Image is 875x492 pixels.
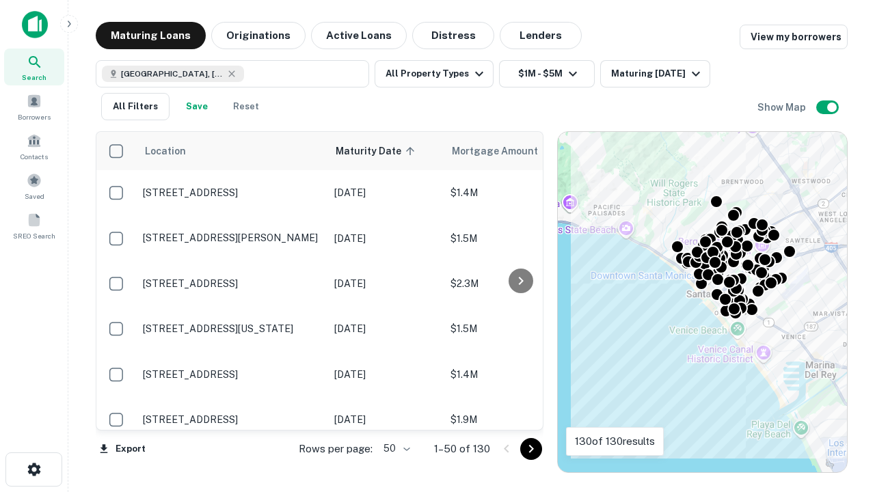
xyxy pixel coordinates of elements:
button: $1M - $5M [499,60,595,87]
button: Export [96,439,149,459]
span: Contacts [21,151,48,162]
p: $1.4M [450,185,587,200]
div: 50 [378,439,412,459]
a: View my borrowers [740,25,848,49]
span: SREO Search [13,230,55,241]
button: Active Loans [311,22,407,49]
p: [STREET_ADDRESS] [143,368,321,381]
p: 1–50 of 130 [434,441,490,457]
img: capitalize-icon.png [22,11,48,38]
span: Location [144,143,186,159]
p: 130 of 130 results [575,433,655,450]
p: [STREET_ADDRESS][PERSON_NAME] [143,232,321,244]
p: [DATE] [334,276,437,291]
p: [DATE] [334,185,437,200]
p: $1.9M [450,412,587,427]
a: Contacts [4,128,64,165]
button: Reset [224,93,268,120]
button: Save your search to get updates of matches that match your search criteria. [175,93,219,120]
p: $1.5M [450,231,587,246]
button: Lenders [500,22,582,49]
div: 0 0 [558,132,847,472]
button: All Property Types [375,60,494,87]
span: Search [22,72,46,83]
p: [STREET_ADDRESS] [143,277,321,290]
button: Maturing [DATE] [600,60,710,87]
p: $2.3M [450,276,587,291]
button: Go to next page [520,438,542,460]
button: [GEOGRAPHIC_DATA], [GEOGRAPHIC_DATA], [GEOGRAPHIC_DATA] [96,60,369,87]
p: $1.4M [450,367,587,382]
p: Rows per page: [299,441,373,457]
p: [DATE] [334,321,437,336]
p: [DATE] [334,412,437,427]
a: Borrowers [4,88,64,125]
span: Borrowers [18,111,51,122]
p: [DATE] [334,367,437,382]
button: All Filters [101,93,170,120]
iframe: Chat Widget [807,383,875,448]
h6: Show Map [757,100,808,115]
span: Mortgage Amount [452,143,556,159]
th: Mortgage Amount [444,132,594,170]
span: Saved [25,191,44,202]
a: SREO Search [4,207,64,244]
p: [STREET_ADDRESS] [143,187,321,199]
div: Maturing [DATE] [611,66,704,82]
th: Maturity Date [327,132,444,170]
p: [STREET_ADDRESS][US_STATE] [143,323,321,335]
span: [GEOGRAPHIC_DATA], [GEOGRAPHIC_DATA], [GEOGRAPHIC_DATA] [121,68,224,80]
a: Saved [4,167,64,204]
p: $1.5M [450,321,587,336]
p: [DATE] [334,231,437,246]
th: Location [136,132,327,170]
a: Search [4,49,64,85]
span: Maturity Date [336,143,419,159]
p: [STREET_ADDRESS] [143,413,321,426]
button: Distress [412,22,494,49]
button: Maturing Loans [96,22,206,49]
button: Originations [211,22,306,49]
